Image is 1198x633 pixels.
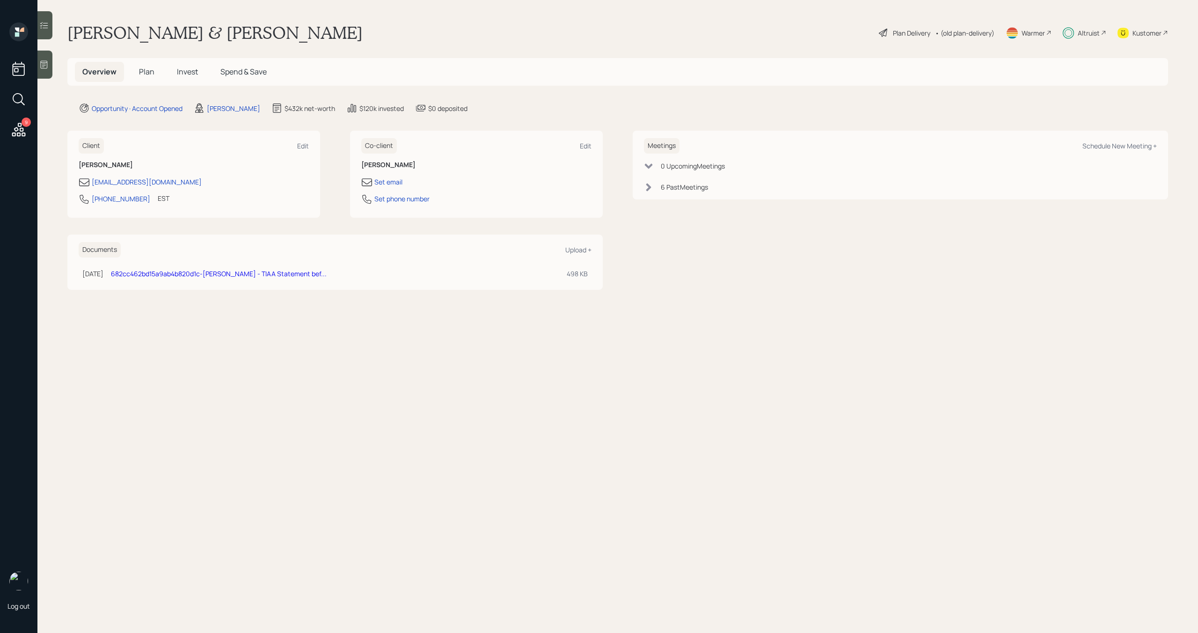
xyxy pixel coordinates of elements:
div: Opportunity · Account Opened [92,103,183,113]
h6: Documents [79,242,121,258]
div: [PERSON_NAME] [207,103,260,113]
h6: [PERSON_NAME] [361,161,592,169]
a: 682cc462bd15a9ab4b820d1c-[PERSON_NAME] - TIAA Statement bef... [111,269,327,278]
div: $432k net-worth [285,103,335,113]
h1: [PERSON_NAME] & [PERSON_NAME] [67,22,363,43]
div: 6 Past Meeting s [661,182,708,192]
div: $0 deposited [428,103,468,113]
img: michael-russo-headshot.png [9,572,28,590]
h6: Client [79,138,104,154]
div: Set phone number [374,194,430,204]
div: Edit [580,141,592,150]
div: 0 Upcoming Meeting s [661,161,725,171]
span: Plan [139,66,154,77]
div: Plan Delivery [893,28,930,38]
div: Altruist [1078,28,1100,38]
div: • (old plan-delivery) [935,28,994,38]
h6: Meetings [644,138,679,154]
div: [DATE] [82,269,103,279]
div: 498 KB [567,269,588,279]
div: Schedule New Meeting + [1082,141,1157,150]
div: Set email [374,177,402,187]
div: 9 [22,118,31,127]
div: Edit [297,141,309,150]
div: [PHONE_NUMBER] [92,194,150,204]
div: Kustomer [1132,28,1161,38]
div: $120k invested [359,103,404,113]
div: Upload + [565,245,592,254]
h6: [PERSON_NAME] [79,161,309,169]
div: Log out [7,602,30,611]
div: Warmer [1022,28,1045,38]
span: Invest [177,66,198,77]
h6: Co-client [361,138,397,154]
span: Spend & Save [220,66,267,77]
span: Overview [82,66,117,77]
div: [EMAIL_ADDRESS][DOMAIN_NAME] [92,177,202,187]
div: EST [158,193,169,203]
